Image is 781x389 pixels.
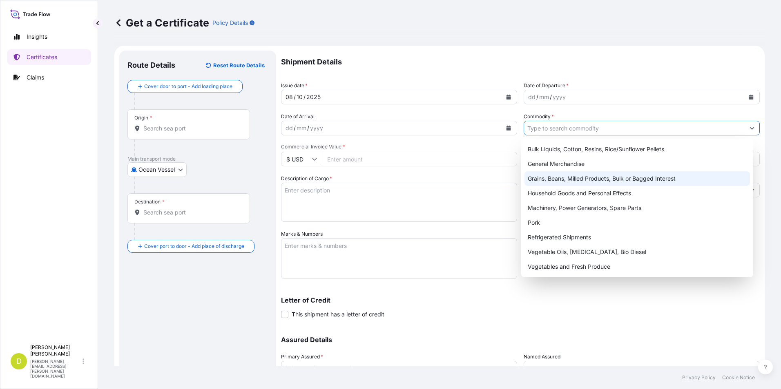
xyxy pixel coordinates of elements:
[524,201,750,215] div: Machinery, Power Generators, Spare Parts
[143,208,240,217] input: Destination
[502,91,515,104] button: Calendar
[524,171,750,186] div: Grains, Beans, Milled Products, Bulk or Bagged Interest
[281,297,760,303] p: Letter of Credit
[281,230,323,238] label: Marks & Numbers
[134,199,165,205] div: Destination
[538,92,550,102] div: month,
[281,144,517,150] span: Commercial Invoice Value
[524,259,750,274] div: Vegetables and Fresh Produce
[524,113,554,121] label: Commodity
[30,359,81,378] p: [PERSON_NAME][EMAIL_ADDRESS][PERSON_NAME][DOMAIN_NAME]
[524,142,750,274] div: Suggestions
[307,123,309,133] div: /
[524,142,750,157] div: Bulk Liquids, Cotton, Resins, Rice/Sunflower Pellets
[30,344,81,357] p: [PERSON_NAME] [PERSON_NAME]
[309,123,324,133] div: year,
[722,374,755,381] p: Cookie Notice
[144,242,244,250] span: Cover port to door - Add place of discharge
[27,53,57,61] p: Certificates
[745,91,758,104] button: Calendar
[281,82,308,90] span: Issue date
[524,82,569,90] span: Date of Departure
[127,60,175,70] p: Route Details
[524,121,745,135] input: Type to search commodity
[212,19,248,27] p: Policy Details
[292,310,384,318] span: This shipment has a letter of credit
[114,16,209,29] p: Get a Certificate
[281,353,323,361] span: Primary Assured
[138,166,175,174] span: Ocean Vessel
[285,92,294,102] div: day,
[134,115,152,121] div: Origin
[127,156,268,162] p: Main transport mode
[281,113,315,121] span: Date of Arrival
[550,92,552,102] div: /
[524,353,560,361] label: Named Assured
[144,82,232,91] span: Cover door to port - Add loading place
[524,230,750,245] div: Refrigerated Shipments
[281,175,332,183] label: Description of Cargo
[524,245,750,259] div: Vegetable Oils, [MEDICAL_DATA], Bio Diesel
[294,92,296,102] div: /
[306,92,321,102] div: year,
[552,92,567,102] div: year,
[285,364,351,372] span: Select a primary assured
[281,336,760,343] p: Assured Details
[524,215,750,230] div: Pork
[502,122,515,135] button: Calendar
[303,92,306,102] div: /
[745,121,759,135] button: Show suggestions
[527,92,536,102] div: day,
[536,92,538,102] div: /
[524,157,750,171] div: General Merchandise
[322,152,517,166] input: Enter amount
[213,61,265,69] p: Reset Route Details
[281,51,760,73] p: Shipment Details
[524,186,750,201] div: Household Goods and Personal Effects
[127,162,187,177] button: Select transport
[27,73,44,82] p: Claims
[294,123,296,133] div: /
[296,92,303,102] div: month,
[143,124,240,133] input: Origin
[27,33,47,41] p: Insights
[682,374,716,381] p: Privacy Policy
[296,123,307,133] div: month,
[285,123,294,133] div: day,
[16,357,22,365] span: D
